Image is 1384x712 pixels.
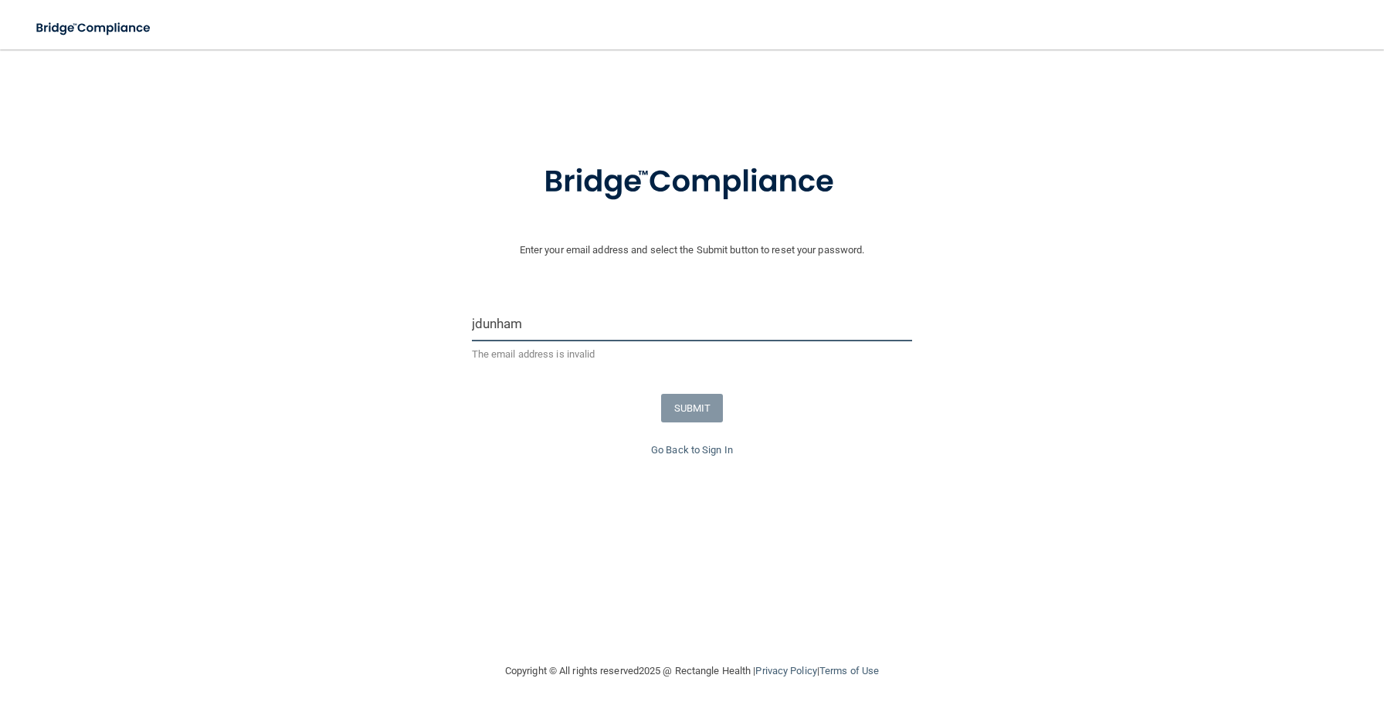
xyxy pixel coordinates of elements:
div: Copyright © All rights reserved 2025 @ Rectangle Health | | [410,646,974,696]
input: Email [472,307,913,341]
a: Terms of Use [819,665,879,676]
img: bridge_compliance_login_screen.278c3ca4.svg [23,12,165,44]
iframe: Drift Widget Chat Controller [1117,602,1365,664]
a: Go Back to Sign In [651,444,733,456]
p: The email address is invalid [472,345,913,364]
a: Privacy Policy [755,665,816,676]
img: bridge_compliance_login_screen.278c3ca4.svg [512,142,872,222]
button: SUBMIT [661,394,724,422]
